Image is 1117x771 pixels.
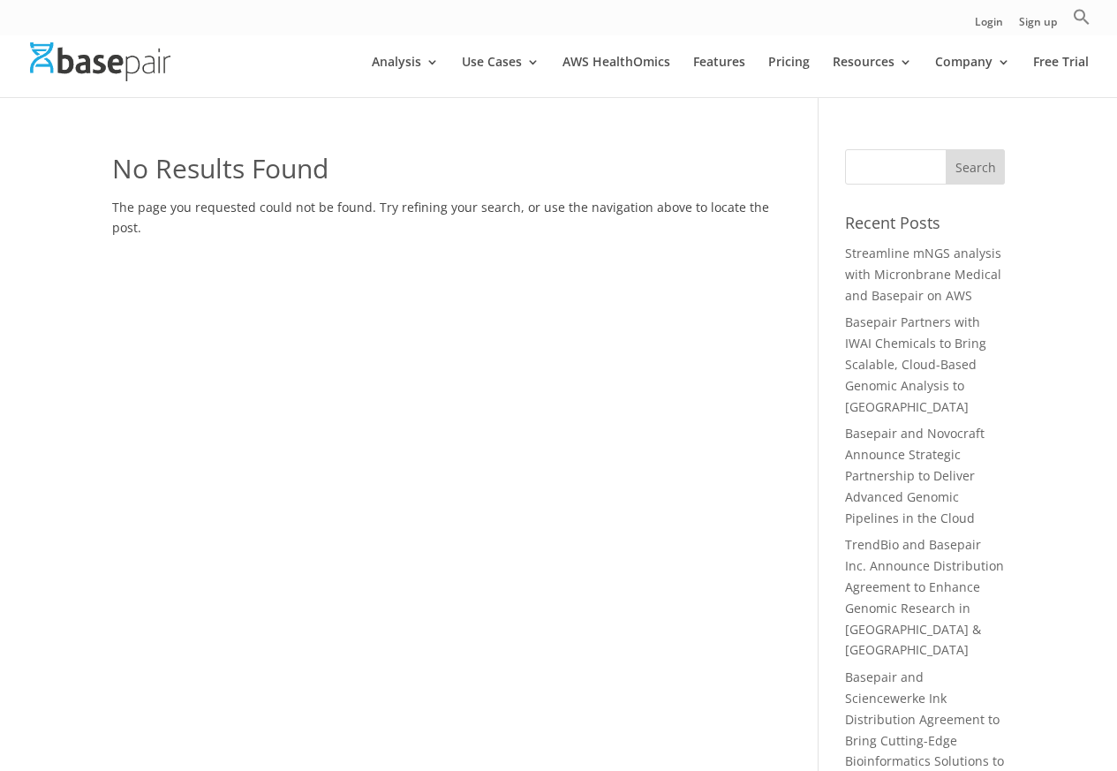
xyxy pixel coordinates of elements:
p: The page you requested could not be found. Try refining your search, or use the navigation above ... [112,197,770,239]
img: Basepair [30,42,170,80]
a: Pricing [768,56,810,97]
h1: No Results Found [112,149,770,197]
a: Login [975,17,1003,35]
a: Analysis [372,56,439,97]
h4: Recent Posts [845,211,1005,243]
a: Sign up [1019,17,1057,35]
a: Streamline mNGS analysis with Micronbrane Medical and Basepair on AWS [845,245,1001,304]
a: AWS HealthOmics [562,56,670,97]
a: TrendBio and Basepair Inc. Announce Distribution Agreement to Enhance Genomic Research in [GEOGRA... [845,536,1004,658]
a: Basepair and Novocraft Announce Strategic Partnership to Deliver Advanced Genomic Pipelines in th... [845,425,985,525]
svg: Search [1073,8,1091,26]
a: Use Cases [462,56,540,97]
a: Search Icon Link [1073,8,1091,35]
input: Search [946,149,1006,185]
a: Company [935,56,1010,97]
a: Features [693,56,745,97]
a: Basepair Partners with IWAI Chemicals to Bring Scalable, Cloud-Based Genomic Analysis to [GEOGRAP... [845,314,986,414]
a: Free Trial [1033,56,1089,97]
a: Resources [833,56,912,97]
